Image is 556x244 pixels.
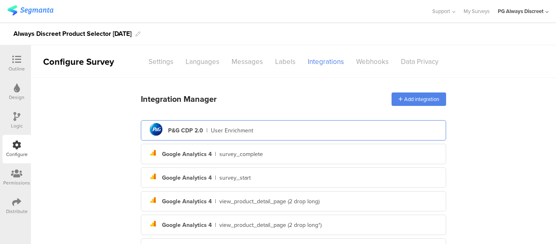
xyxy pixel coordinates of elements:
div: Distribute [6,208,28,215]
div: survey_complete [219,150,263,158]
div: Configure [6,151,28,158]
div: | [206,126,208,135]
div: User Enrichment [211,126,253,135]
div: Languages [179,55,225,69]
div: Google Analytics 4 [162,150,212,158]
div: Outline [9,65,25,73]
div: Data Privacy [395,55,444,69]
div: | [215,197,216,206]
div: Google Analytics 4 [162,221,212,229]
div: Integration Manager [141,93,217,105]
div: view_product_detail_page (2 drop long) [219,197,320,206]
div: Configure Survey [31,55,125,68]
div: PG Always Discreet [498,7,543,15]
div: Google Analytics 4 [162,197,212,206]
div: Always Discreet Product Selector [DATE] [13,27,131,40]
div: view_product_detail_page (2 drop long*) [219,221,322,229]
div: Integrations [302,55,350,69]
div: Permissions [3,179,30,187]
div: Labels [269,55,302,69]
div: survey_start [219,174,251,182]
div: | [215,174,216,182]
div: Google Analytics 4 [162,174,212,182]
div: Settings [142,55,179,69]
div: Messages [225,55,269,69]
img: segmanta logo [7,5,53,15]
span: Support [432,7,450,15]
div: P&G CDP 2.0 [168,126,203,135]
div: Add integration [392,92,446,106]
div: Logic [11,122,23,130]
div: | [215,221,216,229]
div: | [215,150,216,158]
div: Webhooks [350,55,395,69]
div: Design [9,94,24,101]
